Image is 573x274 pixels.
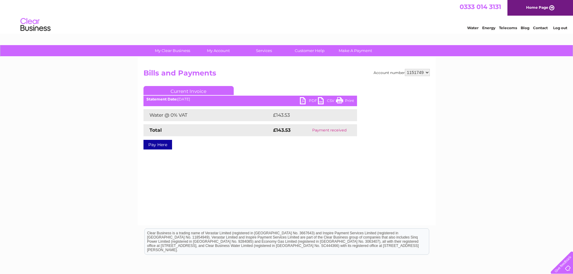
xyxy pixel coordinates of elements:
a: Energy [482,26,495,30]
td: £143.53 [272,109,346,121]
a: Make A Payment [331,45,380,56]
a: PDF [300,97,318,106]
a: Log out [553,26,567,30]
div: Clear Business is a trading name of Verastar Limited (registered in [GEOGRAPHIC_DATA] No. 3667643... [145,3,429,29]
td: Water @ 0% VAT [143,109,272,121]
a: Current Invoice [143,86,234,95]
a: My Account [193,45,243,56]
a: Water [467,26,479,30]
b: Statement Date: [146,97,177,101]
a: Blog [521,26,529,30]
a: Contact [533,26,548,30]
div: Account number [374,69,430,76]
strong: £143.53 [273,127,291,133]
a: 0333 014 3131 [460,3,501,11]
a: CSV [318,97,336,106]
td: Payment received [302,124,357,136]
a: My Clear Business [148,45,197,56]
div: [DATE] [143,97,357,101]
h2: Bills and Payments [143,69,430,80]
img: logo.png [20,16,51,34]
a: Print [336,97,354,106]
strong: Total [149,127,162,133]
a: Pay Here [143,140,172,149]
a: Telecoms [499,26,517,30]
a: Customer Help [285,45,334,56]
a: Services [239,45,289,56]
